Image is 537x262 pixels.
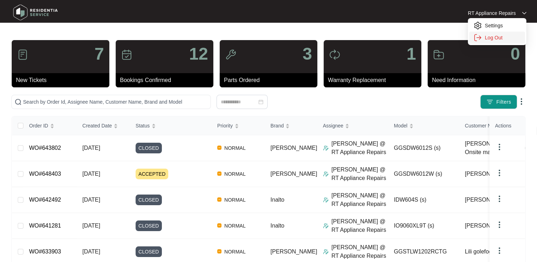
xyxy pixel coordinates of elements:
[495,246,504,255] img: dropdown arrow
[495,195,504,203] img: dropdown arrow
[221,196,248,204] span: NORMAL
[323,249,329,255] img: Assigner Icon
[323,223,329,229] img: Assigner Icon
[465,140,521,157] span: [PERSON_NAME]- Onsite ma...
[136,195,162,205] span: CLOSED
[17,49,28,60] img: icon
[217,146,221,150] img: Vercel Logo
[323,145,329,151] img: Assigner Icon
[29,171,61,177] a: WO#648403
[485,34,521,41] p: Log Out
[136,143,162,153] span: CLOSED
[270,249,317,255] span: [PERSON_NAME]
[221,144,248,152] span: NORMAL
[136,220,162,231] span: CLOSED
[468,10,516,17] p: RT Appliance Repairs
[459,116,530,135] th: Customer Name
[136,122,150,130] span: Status
[120,76,213,84] p: Bookings Confirmed
[302,45,312,62] p: 3
[496,98,511,106] span: Filters
[465,122,501,130] span: Customer Name
[212,116,265,135] th: Priority
[270,197,284,203] span: Inalto
[329,49,340,60] img: icon
[82,249,100,255] span: [DATE]
[16,76,109,84] p: New Tickets
[23,116,77,135] th: Order ID
[473,21,482,30] img: settings icon
[485,22,521,29] p: Settings
[323,122,344,130] span: Assignee
[221,222,248,230] span: NORMAL
[331,191,388,208] p: [PERSON_NAME] @ RT Appliance Repairs
[388,135,459,161] td: GGSDW6012S (s)
[473,33,482,42] img: settings icon
[388,116,459,135] th: Model
[221,247,248,256] span: NORMAL
[121,49,132,60] img: icon
[23,98,208,106] input: Search by Order Id, Assignee Name, Customer Name, Brand and Model
[480,95,517,109] button: filter iconFilters
[517,97,526,106] img: dropdown arrow
[265,116,317,135] th: Brand
[394,122,407,130] span: Model
[29,249,61,255] a: WO#633903
[77,116,130,135] th: Created Date
[136,246,162,257] span: CLOSED
[29,145,61,151] a: WO#643802
[11,2,60,23] img: residentia service logo
[82,145,100,151] span: [DATE]
[465,222,512,230] span: [PERSON_NAME]
[270,171,317,177] span: [PERSON_NAME]
[94,45,104,62] p: 7
[495,143,504,151] img: dropdown arrow
[388,187,459,213] td: IDW604S (s)
[406,45,416,62] p: 1
[136,169,168,179] span: ACCEPTED
[522,11,526,15] img: dropdown arrow
[217,197,221,202] img: Vercel Logo
[270,145,317,151] span: [PERSON_NAME]
[225,49,236,60] img: icon
[495,220,504,229] img: dropdown arrow
[331,243,388,260] p: [PERSON_NAME] @ RT Appliance Repairs
[217,249,221,253] img: Vercel Logo
[328,76,421,84] p: Warranty Replacement
[29,223,61,229] a: WO#641281
[221,170,248,178] span: NORMAL
[465,196,512,204] span: [PERSON_NAME]
[189,45,208,62] p: 12
[217,171,221,176] img: Vercel Logo
[465,170,512,178] span: [PERSON_NAME]
[317,116,388,135] th: Assignee
[433,49,444,60] img: icon
[270,122,284,130] span: Brand
[323,197,329,203] img: Assigner Icon
[224,76,317,84] p: Parts Ordered
[331,140,388,157] p: [PERSON_NAME] @ RT Appliance Repairs
[130,116,212,135] th: Status
[15,98,22,105] img: search-icon
[331,165,388,182] p: [PERSON_NAME] @ RT Appliance Repairs
[432,76,525,84] p: Need Information
[270,223,284,229] span: Inalto
[29,197,61,203] a: WO#642492
[465,247,503,256] span: Lili golefogati...
[388,213,459,239] td: IO9060XL9T (s)
[331,217,388,234] p: [PERSON_NAME] @ RT Appliance Repairs
[82,223,100,229] span: [DATE]
[29,122,48,130] span: Order ID
[489,116,525,135] th: Actions
[510,45,520,62] p: 0
[82,122,112,130] span: Created Date
[82,171,100,177] span: [DATE]
[323,171,329,177] img: Assigner Icon
[388,161,459,187] td: GGSDW6012W (s)
[82,197,100,203] span: [DATE]
[217,223,221,228] img: Vercel Logo
[217,122,233,130] span: Priority
[495,169,504,177] img: dropdown arrow
[486,98,493,105] img: filter icon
